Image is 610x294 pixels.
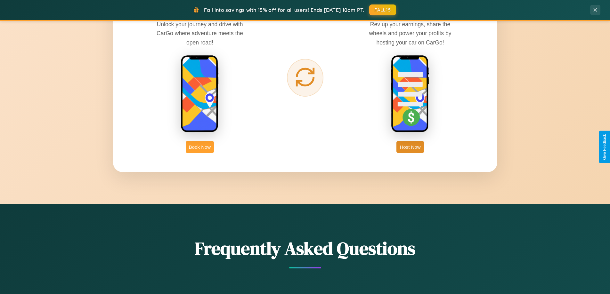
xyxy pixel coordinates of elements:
button: Book Now [186,141,214,153]
button: Host Now [396,141,424,153]
button: FALL15 [369,4,396,15]
img: host phone [391,55,429,133]
div: Give Feedback [602,134,607,160]
p: Unlock your journey and drive with CarGo where adventure meets the open road! [152,20,248,47]
p: Rev up your earnings, share the wheels and power your profits by hosting your car on CarGo! [362,20,458,47]
span: Fall into savings with 15% off for all users! Ends [DATE] 10am PT. [204,7,364,13]
img: rent phone [181,55,219,133]
h2: Frequently Asked Questions [113,236,497,261]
